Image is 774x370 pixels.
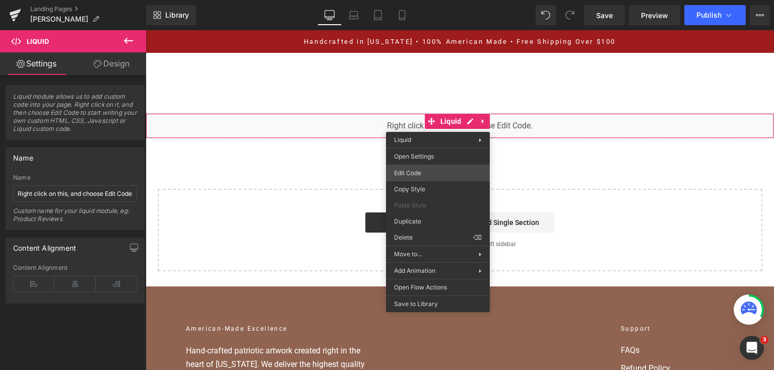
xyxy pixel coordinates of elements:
a: Desktop [317,5,342,25]
a: Explore Blocks [220,182,310,202]
button: Undo [536,5,556,25]
span: ⌫ [473,233,482,242]
div: Name [13,174,137,181]
a: Preview [629,5,680,25]
span: Liquid [394,136,411,143]
span: Library [165,11,189,20]
span: Delete [394,233,473,242]
span: Liquid [292,84,318,99]
a: Laptop [342,5,366,25]
a: Tablet [366,5,390,25]
span: Duplicate [394,217,482,226]
a: Refund Policy [475,332,588,344]
iframe: Intercom live chat [740,336,764,360]
button: More [750,5,770,25]
span: Preview [641,10,668,21]
div: Custom name for your liquid module, eg: Product Reviews [13,207,137,230]
span: Paste Style [394,201,482,210]
div: Content Alignment [13,238,76,252]
a: New Library [146,5,196,25]
span: Add Animation [394,266,479,275]
a: Design [75,52,148,75]
span: Open Flow Actions [394,283,482,292]
h2: American-Made Excellence [40,294,232,304]
span: Copy Style [394,185,482,194]
p: Hand-crafted patriotic artwork created right in the heart of [US_STATE]. We deliver the highest q... [40,314,232,354]
span: [PERSON_NAME] [30,15,88,23]
a: FAQs [475,314,588,326]
button: Publish [684,5,746,25]
a: Expand / Collapse [332,84,345,99]
span: Edit Code [394,169,482,178]
a: Add Single Section [318,182,409,202]
button: Redo [560,5,580,25]
span: Liquid module allows us to add custom code into your page. Right click on it, and then choose Edi... [13,93,137,139]
p: or Drag & Drop elements from left sidebar [28,210,601,217]
span: Save [596,10,613,21]
span: Publish [696,11,722,19]
div: Name [13,148,33,162]
a: Mobile [390,5,414,25]
h2: Support [475,294,588,304]
span: Open Settings [394,152,482,161]
span: Liquid [27,37,49,45]
span: Move to... [394,250,479,259]
span: 3 [760,336,768,344]
a: Landing Pages [30,5,146,13]
span: Save to Library [394,300,482,309]
a: Handcrafted in [US_STATE] • 100% American Made • Free Shipping Over $100 [158,8,470,15]
div: Content Alignment [13,264,137,271]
